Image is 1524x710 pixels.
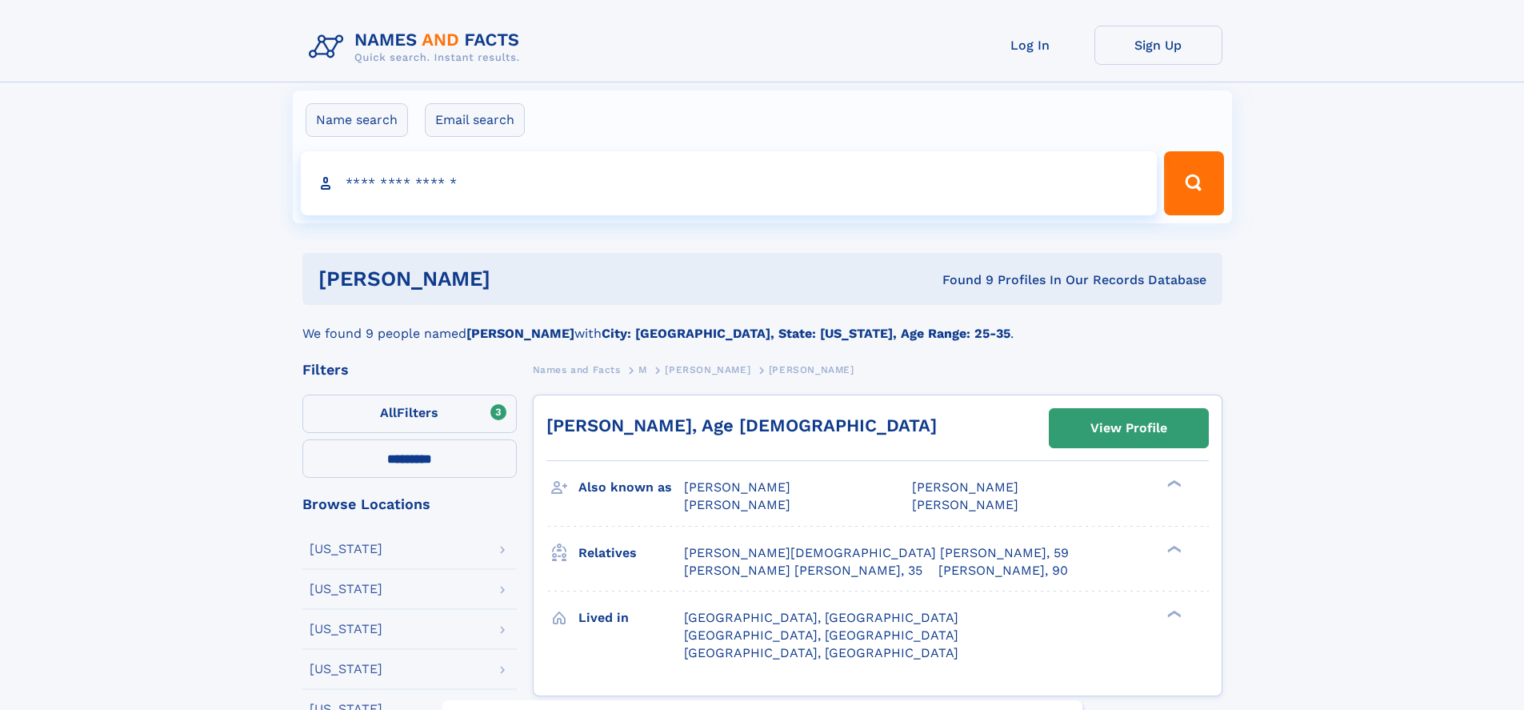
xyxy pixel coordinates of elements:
a: [PERSON_NAME] [665,359,750,379]
a: M [638,359,647,379]
div: We found 9 people named with . [302,305,1222,343]
a: [PERSON_NAME], Age [DEMOGRAPHIC_DATA] [546,415,937,435]
div: ❯ [1163,479,1182,489]
h3: Relatives [578,540,684,567]
span: [GEOGRAPHIC_DATA], [GEOGRAPHIC_DATA] [684,610,958,625]
h1: [PERSON_NAME] [318,269,717,289]
span: [GEOGRAPHIC_DATA], [GEOGRAPHIC_DATA] [684,645,958,660]
span: [PERSON_NAME] [912,497,1018,512]
a: Names and Facts [533,359,621,379]
div: [US_STATE] [310,543,382,556]
label: Email search [425,103,525,137]
a: [PERSON_NAME], 90 [938,562,1068,580]
label: Filters [302,395,517,433]
div: Filters [302,363,517,377]
div: ❯ [1163,544,1182,554]
span: All [380,405,397,420]
a: Log In [966,26,1094,65]
span: [PERSON_NAME] [912,479,1018,495]
b: City: [GEOGRAPHIC_DATA], State: [US_STATE], Age Range: 25-35 [602,326,1010,341]
input: search input [301,151,1158,215]
div: Found 9 Profiles In Our Records Database [716,271,1206,289]
span: M [638,364,647,375]
div: View Profile [1090,410,1167,447]
a: [PERSON_NAME] [PERSON_NAME], 35 [684,562,922,580]
div: [US_STATE] [310,623,382,636]
button: Search Button [1164,151,1223,215]
b: [PERSON_NAME] [466,326,574,341]
a: View Profile [1050,409,1208,447]
label: Name search [306,103,408,137]
span: [PERSON_NAME] [684,497,790,512]
span: [GEOGRAPHIC_DATA], [GEOGRAPHIC_DATA] [684,628,958,643]
div: ❯ [1163,608,1182,619]
div: [US_STATE] [310,663,382,676]
div: Browse Locations [302,497,517,511]
span: [PERSON_NAME] [684,479,790,495]
h3: Also known as [578,474,684,501]
div: [US_STATE] [310,583,382,596]
a: Sign Up [1094,26,1222,65]
a: [PERSON_NAME][DEMOGRAPHIC_DATA] [PERSON_NAME], 59 [684,544,1069,562]
span: [PERSON_NAME] [665,364,750,375]
h3: Lived in [578,604,684,632]
img: Logo Names and Facts [302,26,533,69]
span: [PERSON_NAME] [769,364,854,375]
